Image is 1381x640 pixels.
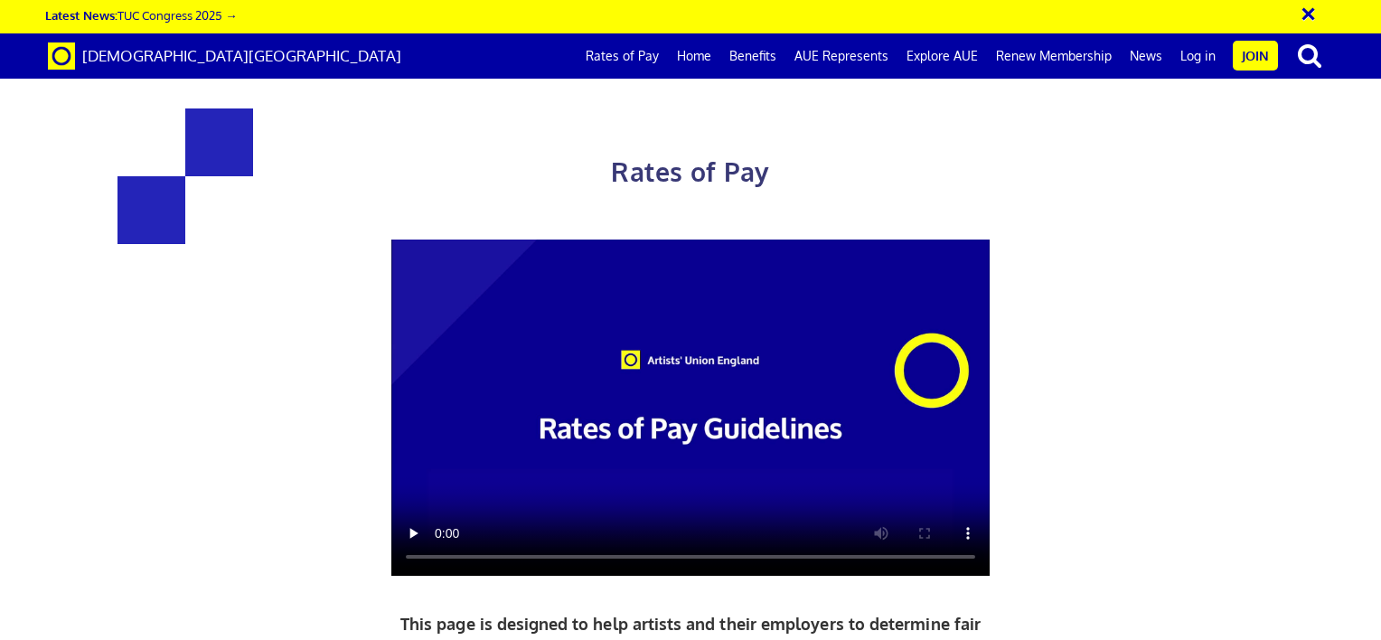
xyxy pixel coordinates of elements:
[720,33,785,79] a: Benefits
[1121,33,1171,79] a: News
[82,46,401,65] span: [DEMOGRAPHIC_DATA][GEOGRAPHIC_DATA]
[785,33,897,79] a: AUE Represents
[577,33,668,79] a: Rates of Pay
[34,33,415,79] a: Brand [DEMOGRAPHIC_DATA][GEOGRAPHIC_DATA]
[611,155,769,188] span: Rates of Pay
[668,33,720,79] a: Home
[897,33,987,79] a: Explore AUE
[1282,36,1338,74] button: search
[1233,41,1278,71] a: Join
[45,7,237,23] a: Latest News:TUC Congress 2025 →
[1171,33,1225,79] a: Log in
[45,7,117,23] strong: Latest News:
[987,33,1121,79] a: Renew Membership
